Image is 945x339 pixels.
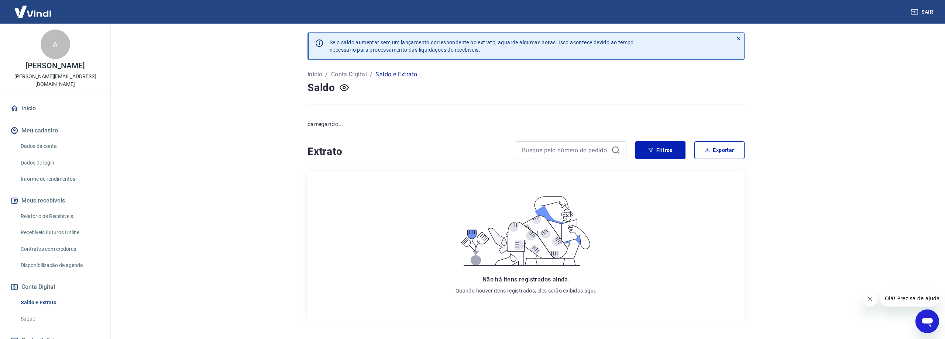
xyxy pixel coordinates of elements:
button: Sair [910,5,936,19]
a: Início [9,100,102,117]
p: / [370,70,372,79]
a: Recebíveis Futuros Online [18,225,102,240]
div: A [41,30,70,59]
p: Saldo e Extrato [375,70,417,79]
button: Filtros [635,141,685,159]
button: Conta Digital [9,279,102,295]
iframe: Botão para abrir a janela de mensagens [915,309,939,333]
a: Dados de login [18,155,102,170]
h4: Extrato [307,144,507,159]
iframe: Fechar mensagem [863,292,877,307]
button: Meu cadastro [9,122,102,139]
p: [PERSON_NAME] [25,62,85,70]
button: Exportar [694,141,745,159]
span: Olá! Precisa de ajuda? [4,5,62,11]
iframe: Mensagem da empresa [880,290,939,307]
a: Disponibilização de agenda [18,258,102,273]
span: Não há itens registrados ainda. [482,276,570,283]
h4: Saldo [307,80,335,95]
a: Informe de rendimentos [18,172,102,187]
p: carregando... [307,120,745,129]
input: Busque pelo número do pedido [522,145,608,156]
button: Meus recebíveis [9,193,102,209]
p: Quando houver itens registrados, eles serão exibidos aqui. [456,287,597,294]
a: Contratos com credores [18,242,102,257]
a: Relatório de Recebíveis [18,209,102,224]
p: / [325,70,328,79]
a: Saque [18,311,102,326]
a: Saldo e Extrato [18,295,102,310]
a: Conta Digital [331,70,367,79]
p: Se o saldo aumentar sem um lançamento correspondente no extrato, aguarde algumas horas. Isso acon... [330,39,634,53]
a: Início [307,70,322,79]
img: Vindi [9,0,57,23]
a: Dados da conta [18,139,102,154]
p: [PERSON_NAME][EMAIL_ADDRESS][DOMAIN_NAME] [6,73,104,88]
